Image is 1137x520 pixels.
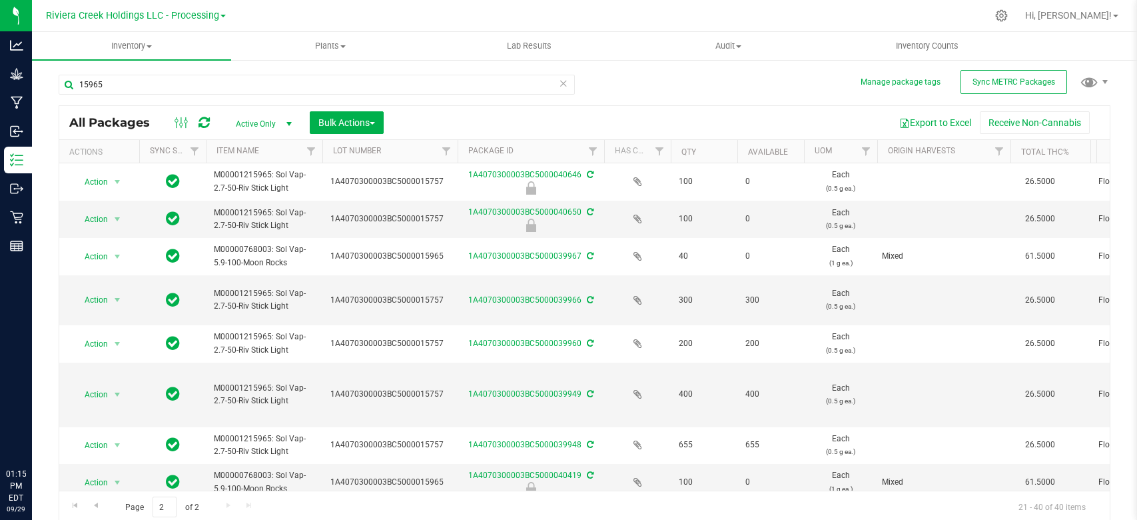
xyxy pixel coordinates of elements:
span: select [109,210,126,229]
inline-svg: Inventory [10,153,23,167]
button: Receive Non-Cannabis [980,111,1090,134]
span: 1A4070300003BC5000015757 [330,175,450,188]
span: Sync from Compliance System [585,339,593,348]
span: 0 [745,250,796,263]
a: 1A4070300003BC5000040650 [468,207,581,217]
a: Filter [988,140,1010,163]
span: 300 [745,294,796,307]
a: Filter [649,140,671,163]
a: Filter [436,140,458,163]
span: Action [73,247,109,266]
a: 1A4070300003BC5000039960 [468,339,581,348]
a: Go to the first page [65,497,85,515]
p: (0.5 g ea.) [812,300,869,313]
span: In Sync [166,291,180,309]
span: In Sync [166,334,180,353]
span: 300 [679,294,729,307]
div: Manage settings [993,9,1010,22]
span: In Sync [166,209,180,228]
a: 1A4070300003BC5000039949 [468,389,581,399]
span: 1A4070300003BC5000015965 [330,476,450,489]
span: Sync from Compliance System [585,170,593,179]
span: 1A4070300003BC5000015757 [330,388,450,401]
span: 1A4070300003BC5000015757 [330,213,450,225]
a: 1A4070300003BC5000040646 [468,170,581,179]
div: Actions [69,147,134,157]
span: Sync from Compliance System [585,389,593,399]
th: Has COA [604,140,671,163]
p: (0.5 g ea.) [812,219,869,232]
p: (0.5 g ea.) [812,395,869,407]
span: M00000768003: Sol Vap-5.9-100-Moon Rocks [214,469,314,495]
span: Each [812,169,869,194]
span: 26.5000 [1018,209,1062,229]
span: In Sync [166,473,180,491]
span: 21 - 40 of 40 items [1008,497,1096,517]
span: Each [812,382,869,407]
span: Sync METRC Packages [972,77,1055,87]
a: Total THC% [1021,147,1069,157]
input: 2 [153,497,177,517]
div: Final Check Lock [456,181,606,195]
input: Search Package ID, Item Name, SKU, Lot or Part Number... [59,75,575,95]
span: 200 [745,337,796,350]
span: Each [812,433,869,458]
a: Lot Number [333,146,381,155]
span: select [109,173,126,191]
span: M00001215965: Sol Vap-2.7-50-Riv Stick Light [214,207,314,232]
a: Available [748,147,788,157]
span: select [109,247,126,266]
span: 61.5000 [1018,247,1062,266]
span: Sync from Compliance System [585,295,593,305]
span: 655 [679,439,729,451]
button: Export to Excel [891,111,980,134]
span: 0 [745,175,796,188]
span: 1A4070300003BC5000015757 [330,294,450,307]
div: Value 1: Mixed [882,250,1006,263]
a: Package ID [468,146,514,155]
span: Each [812,243,869,269]
span: 100 [679,476,729,489]
button: Manage package tags [861,77,941,88]
span: select [109,473,126,492]
span: Sync from Compliance System [585,440,593,449]
span: 26.5000 [1018,385,1062,404]
span: select [109,436,126,455]
a: Sync Status [150,146,201,155]
span: Sync from Compliance System [585,471,593,480]
span: M00001215965: Sol Vap-2.7-50-Riv Stick Light [214,433,314,458]
a: Filter [855,140,877,163]
span: M00001215965: Sol Vap-2.7-50-Riv Stick Light [214,382,314,407]
a: Go to the previous page [86,497,105,515]
span: 26.5000 [1018,291,1062,310]
span: Sync from Compliance System [585,207,593,217]
span: Each [812,207,869,232]
inline-svg: Retail [10,211,23,224]
a: Origin Harvests [888,146,955,155]
inline-svg: Inbound [10,125,23,138]
span: Hi, [PERSON_NAME]! [1025,10,1112,21]
p: 01:15 PM EDT [6,468,26,504]
span: Page of 2 [114,497,210,517]
span: Lab Results [489,40,569,52]
span: 100 [679,175,729,188]
span: 26.5000 [1018,172,1062,191]
span: select [109,335,126,353]
a: Filter [184,140,206,163]
span: 400 [679,388,729,401]
span: Each [812,469,869,495]
p: (1 g ea.) [812,483,869,495]
span: 1A4070300003BC5000015965 [330,250,450,263]
span: In Sync [166,247,180,265]
a: 1A4070300003BC5000040419 [468,471,581,480]
span: Riviera Creek Holdings LLC - Processing [46,10,219,21]
span: In Sync [166,435,180,454]
span: Bulk Actions [318,117,375,128]
a: Lab Results [430,32,629,60]
a: 1A4070300003BC5000039948 [468,440,581,449]
inline-svg: Grow [10,67,23,81]
inline-svg: Manufacturing [10,96,23,109]
span: Action [73,291,109,309]
span: M00000768003: Sol Vap-5.9-100-Moon Rocks [214,243,314,269]
a: Filter [300,140,322,163]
